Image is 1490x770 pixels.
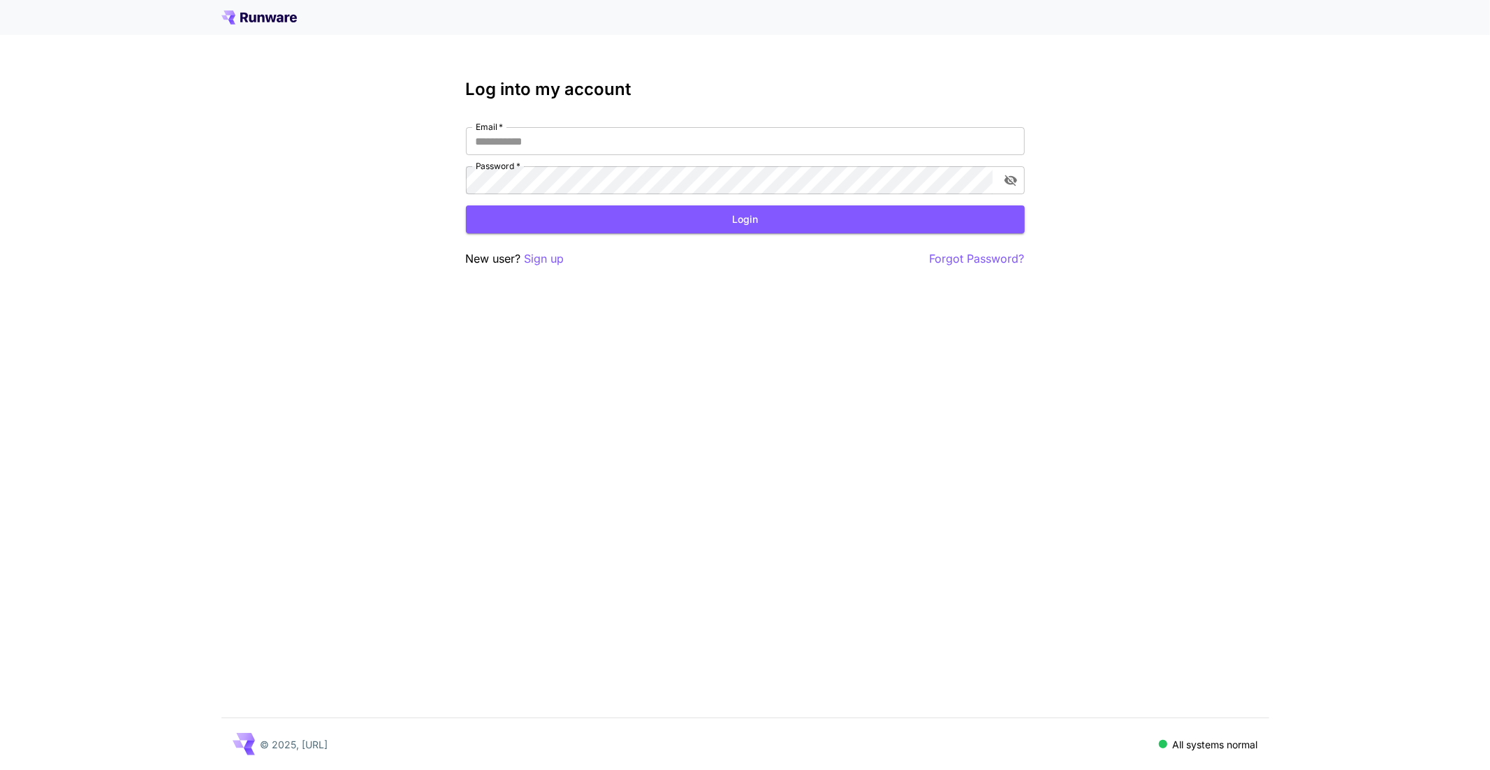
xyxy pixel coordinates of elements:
p: All systems normal [1173,737,1258,752]
label: Email [476,121,503,133]
p: © 2025, [URL] [261,737,328,752]
button: Sign up [525,250,564,268]
p: New user? [466,250,564,268]
button: Forgot Password? [930,250,1025,268]
h3: Log into my account [466,80,1025,99]
button: toggle password visibility [998,168,1023,193]
button: Login [466,205,1025,234]
label: Password [476,160,520,172]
